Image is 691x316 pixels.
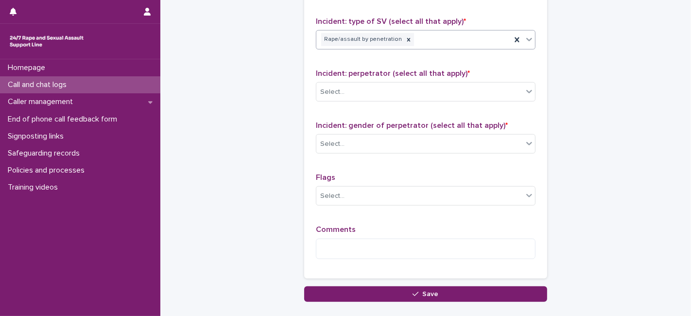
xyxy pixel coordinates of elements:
[320,139,345,149] div: Select...
[4,132,71,141] p: Signposting links
[316,226,356,233] span: Comments
[423,291,439,298] span: Save
[316,70,470,77] span: Incident: perpetrator (select all that apply)
[316,174,335,181] span: Flags
[316,122,508,129] span: Incident: gender of perpetrator (select all that apply)
[4,183,66,192] p: Training videos
[304,286,547,302] button: Save
[4,80,74,89] p: Call and chat logs
[4,149,87,158] p: Safeguarding records
[320,191,345,201] div: Select...
[321,33,403,46] div: Rape/assault by penetration
[4,115,125,124] p: End of phone call feedback form
[320,87,345,97] div: Select...
[4,63,53,72] p: Homepage
[8,32,86,51] img: rhQMoQhaT3yELyF149Cw
[4,97,81,106] p: Caller management
[316,18,466,25] span: Incident: type of SV (select all that apply)
[4,166,92,175] p: Policies and processes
